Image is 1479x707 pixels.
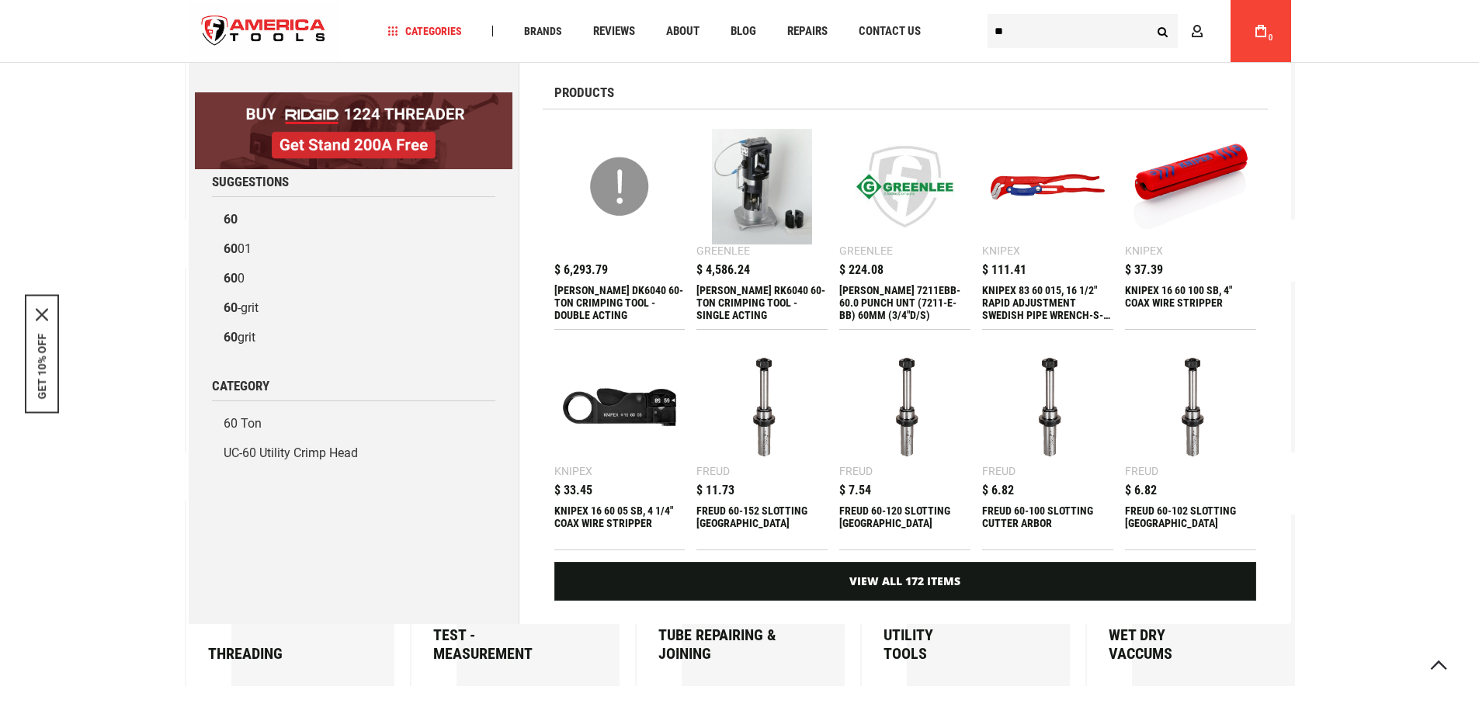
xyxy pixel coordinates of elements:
div: FREUD 60-102 SLOTTING CUTTER ARBOR [1125,504,1256,542]
div: GREENLEE RK6040 60-TON CRIMPING TOOL - SINGLE ACTING [696,284,828,321]
img: FREUD 60-100 SLOTTING CUTTER ARBOR [990,349,1106,465]
div: Test - Measurement [433,626,582,663]
a: Contact Us [852,21,928,42]
div: Freud [1125,466,1158,477]
img: KNIPEX 16 60 100 SB, 4 [1133,129,1248,244]
span: 0 [1269,33,1273,42]
span: About [666,26,700,37]
span: Suggestions [212,175,289,189]
div: Knipex [982,245,1020,256]
a: KNIPEX 16 60 100 SB, 4 Knipex $ 37.39 KNIPEX 16 60 100 SB, 4" COAX WIRE STRIPPER [1125,121,1256,329]
a: store logo [189,2,339,61]
span: $ 33.45 [554,484,592,497]
div: FREUD 60-120 SLOTTING CUTTER ARBOR [839,504,970,542]
img: FREUD 60-102 SLOTTING CUTTER ARBOR [1133,349,1248,465]
div: Greenlee [839,245,893,256]
span: $ 6.82 [1125,484,1157,497]
span: Categories [387,26,462,36]
a: 60 Ton [212,409,495,438]
b: 60 [224,300,238,315]
a: GREENLEE DK6040 60-TON CRIMPING TOOL - DOUBLE ACTING $ 6,293.79 [PERSON_NAME] DK6040 60-TON CRIMP... [554,121,686,329]
img: FREUD 60-152 SLOTTING CUTTER ARBOR [704,349,820,465]
a: Blog [724,21,763,42]
a: Reviews [586,21,642,42]
a: KNIPEX 83 60 015, 16 1/2 Knipex $ 111.41 KNIPEX 83 60 015, 16 1/2" RAPID ADJUSTMENT SWEDISH PIPE ... [982,121,1113,329]
b: 60 [224,212,238,227]
div: Threading [208,644,357,663]
svg: close icon [36,308,48,321]
div: Freud [696,466,730,477]
a: FREUD 60-152 SLOTTING CUTTER ARBOR Freud $ 11.73 FREUD 60-152 SLOTTING [GEOGRAPHIC_DATA] [696,341,828,549]
span: $ 6,293.79 [554,264,608,276]
div: Freud [839,466,873,477]
iframe: LiveChat chat widget [1175,153,1479,707]
span: Blog [731,26,756,37]
span: Repairs [787,26,828,37]
button: GET 10% OFF [36,333,48,399]
a: View All 172 Items [554,562,1256,601]
a: FREUD 60-100 SLOTTING CUTTER ARBOR Freud $ 6.82 FREUD 60-100 SLOTTING CUTTER ARBOR [982,341,1113,549]
b: 60 [224,330,238,345]
div: Freud [982,466,1016,477]
a: Greenlee 7211EBB-60.0 PUNCH UNT (7211-E-BB) 60MM (3/4 Greenlee $ 224.08 [PERSON_NAME] 7211EBB-60.... [839,121,970,329]
a: 6001 [212,234,495,264]
a: Categories [380,21,469,42]
div: Knipex [554,466,592,477]
a: Repairs [780,21,835,42]
span: $ 37.39 [1125,264,1163,276]
a: GREENLEE RK6040 60-TON CRIMPING TOOL - SINGLE ACTING Greenlee $ 4,586.24 [PERSON_NAME] RK6040 60-... [696,121,828,329]
a: BOGO: Buy RIDGID® 1224 Threader, Get Stand 200A Free! [195,92,512,104]
span: Brands [524,26,562,36]
a: UC-60 Utility Crimp Head [212,438,495,468]
a: 60-grit [212,293,495,323]
a: 600 [212,264,495,293]
div: Wet Dry Vaccums [1109,626,1258,663]
span: $ 11.73 [696,484,734,497]
button: Search [1148,16,1178,46]
div: FREUD 60-100 SLOTTING CUTTER ARBOR [982,504,1113,542]
div: Tube Repairing & Joining [658,626,807,663]
img: GREENLEE DK6040 60-TON CRIMPING TOOL - DOUBLE ACTING [562,129,678,244]
span: $ 224.08 [839,264,884,276]
span: $ 6.82 [982,484,1014,497]
img: FREUD 60-120 SLOTTING CUTTER ARBOR [847,349,963,465]
span: Category [212,379,269,393]
div: KNIPEX 83 60 015, 16 1/2 [982,284,1113,321]
span: Reviews [593,26,635,37]
a: About [659,21,707,42]
a: 60grit [212,323,495,352]
a: FREUD 60-102 SLOTTING CUTTER ARBOR Freud $ 6.82 FREUD 60-102 SLOTTING [GEOGRAPHIC_DATA] [1125,341,1256,549]
span: Products [554,86,614,99]
img: America Tools [189,2,339,61]
a: 60 [212,205,495,234]
a: FREUD 60-120 SLOTTING CUTTER ARBOR Freud $ 7.54 FREUD 60-120 SLOTTING [GEOGRAPHIC_DATA] [839,341,970,549]
span: $ 7.54 [839,484,871,497]
img: KNIPEX 16 60 05 SB, 4 1/4 [562,349,678,465]
div: Greenlee 7211EBB-60.0 PUNCH UNT (7211-E-BB) 60MM (3/4 [839,284,970,321]
div: Utility Tools [884,626,1033,663]
span: Contact Us [859,26,921,37]
div: Greenlee [696,245,750,256]
a: Brands [517,21,569,42]
button: Close [36,308,48,321]
img: BOGO: Buy RIDGID® 1224 Threader, Get Stand 200A Free! [195,92,512,169]
span: $ 4,586.24 [696,264,750,276]
a: KNIPEX 16 60 05 SB, 4 1/4 Knipex $ 33.45 KNIPEX 16 60 05 SB, 4 1/4" COAX WIRE STRIPPER [554,341,686,549]
img: GREENLEE RK6040 60-TON CRIMPING TOOL - SINGLE ACTING [704,129,820,244]
img: Greenlee 7211EBB-60.0 PUNCH UNT (7211-E-BB) 60MM (3/4 [847,129,963,244]
img: KNIPEX 83 60 015, 16 1/2 [990,129,1106,244]
span: $ 111.41 [982,264,1026,276]
div: KNIPEX 16 60 05 SB, 4 1/4 [554,504,686,542]
b: 60 [224,271,238,286]
div: FREUD 60-152 SLOTTING CUTTER ARBOR [696,504,828,542]
b: 60 [224,241,238,256]
div: GREENLEE DK6040 60-TON CRIMPING TOOL - DOUBLE ACTING [554,284,686,321]
div: KNIPEX 16 60 100 SB, 4 [1125,284,1256,321]
div: Knipex [1125,245,1163,256]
